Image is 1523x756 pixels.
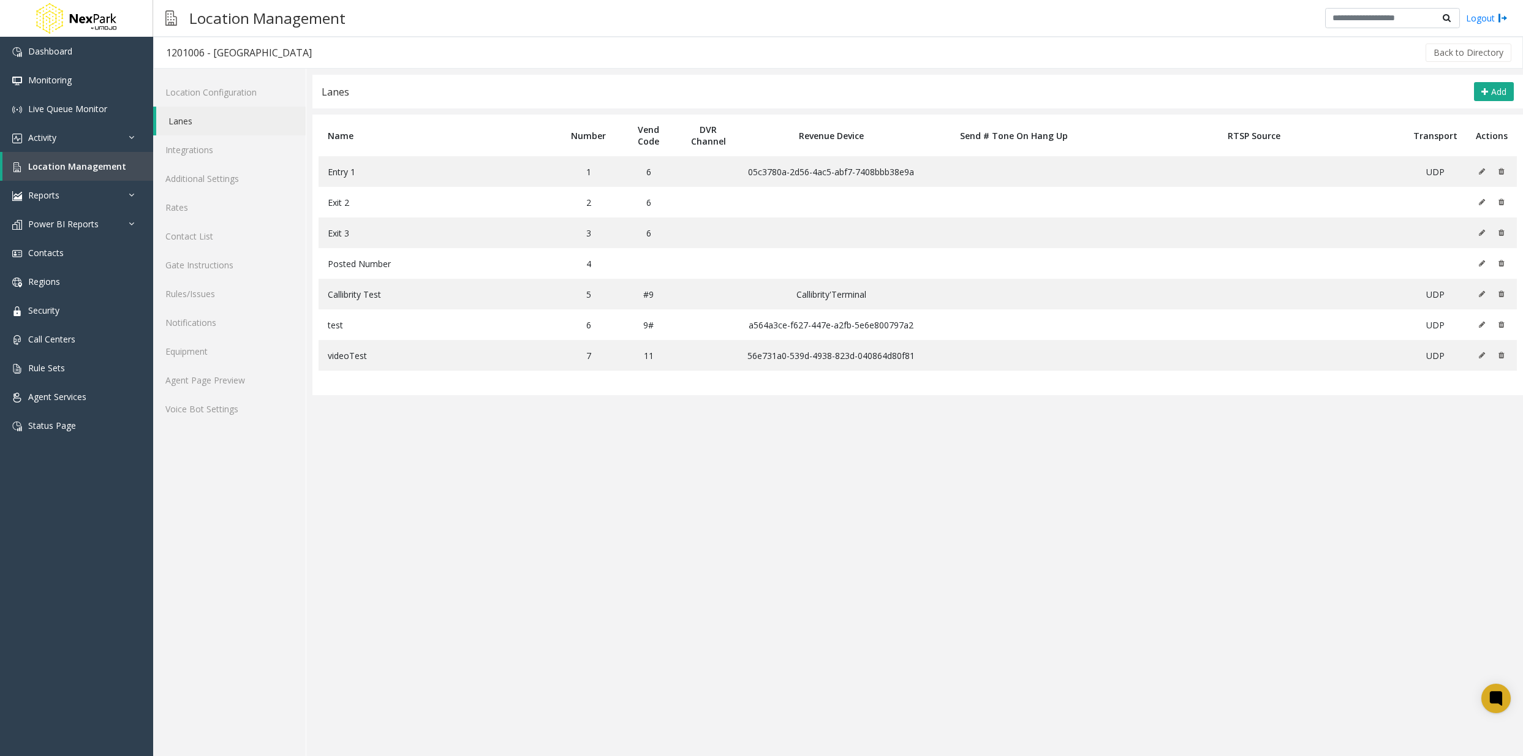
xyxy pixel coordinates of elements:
[559,156,619,187] td: 1
[153,279,306,308] a: Rules/Issues
[28,391,86,403] span: Agent Services
[328,197,349,208] span: Exit 2
[28,132,56,143] span: Activity
[328,319,343,331] span: test
[322,84,349,100] div: Lanes
[28,247,64,259] span: Contacts
[619,187,679,217] td: 6
[166,45,312,61] div: 1201006 - [GEOGRAPHIC_DATA]
[12,393,22,403] img: 'icon'
[28,189,59,201] span: Reports
[1404,340,1467,371] td: UDP
[183,3,352,33] h3: Location Management
[153,222,306,251] a: Contact List
[619,156,679,187] td: 6
[328,227,349,239] span: Exit 3
[153,366,306,395] a: Agent Page Preview
[153,193,306,222] a: Rates
[328,258,391,270] span: Posted Number
[1404,156,1467,187] td: UDP
[1404,309,1467,340] td: UDP
[12,335,22,345] img: 'icon'
[1474,82,1514,102] button: Add
[28,276,60,287] span: Regions
[924,115,1104,156] th: Send # Tone On Hang Up
[1467,115,1517,156] th: Actions
[156,107,306,135] a: Lanes
[12,162,22,172] img: 'icon'
[2,152,153,181] a: Location Management
[28,420,76,431] span: Status Page
[12,47,22,57] img: 'icon'
[153,251,306,279] a: Gate Instructions
[1404,115,1467,156] th: Transport
[738,156,924,187] td: 05c3780a-2d56-4ac5-abf7-7408bbb38e9a
[619,279,679,309] td: #9
[619,217,679,248] td: 6
[738,309,924,340] td: a564a3ce-f627-447e-a2fb-5e6e800797a2
[12,278,22,287] img: 'icon'
[559,115,619,156] th: Number
[328,289,381,300] span: Callibrity Test
[153,135,306,164] a: Integrations
[28,304,59,316] span: Security
[619,309,679,340] td: 9#
[12,364,22,374] img: 'icon'
[328,350,367,361] span: videoTest
[619,340,679,371] td: 11
[165,3,177,33] img: pageIcon
[1466,12,1508,25] a: Logout
[153,395,306,423] a: Voice Bot Settings
[28,362,65,374] span: Rule Sets
[678,115,738,156] th: DVR Channel
[559,340,619,371] td: 7
[319,115,559,156] th: Name
[559,279,619,309] td: 5
[12,220,22,230] img: 'icon'
[738,340,924,371] td: 56e731a0-539d-4938-823d-040864d80f81
[328,166,355,178] span: Entry 1
[28,74,72,86] span: Monitoring
[28,161,126,172] span: Location Management
[153,337,306,366] a: Equipment
[153,164,306,193] a: Additional Settings
[28,103,107,115] span: Live Queue Monitor
[559,187,619,217] td: 2
[559,309,619,340] td: 6
[559,248,619,279] td: 4
[559,217,619,248] td: 3
[12,191,22,201] img: 'icon'
[12,76,22,86] img: 'icon'
[28,333,75,345] span: Call Centers
[738,115,924,156] th: Revenue Device
[153,308,306,337] a: Notifications
[738,279,924,309] td: Callibrity'Terminal
[1104,115,1404,156] th: RTSP Source
[12,421,22,431] img: 'icon'
[12,306,22,316] img: 'icon'
[1498,12,1508,25] img: logout
[12,249,22,259] img: 'icon'
[12,134,22,143] img: 'icon'
[619,115,679,156] th: Vend Code
[1491,86,1506,97] span: Add
[1404,279,1467,309] td: UDP
[12,105,22,115] img: 'icon'
[28,218,99,230] span: Power BI Reports
[153,78,306,107] a: Location Configuration
[28,45,72,57] span: Dashboard
[1426,43,1511,62] button: Back to Directory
